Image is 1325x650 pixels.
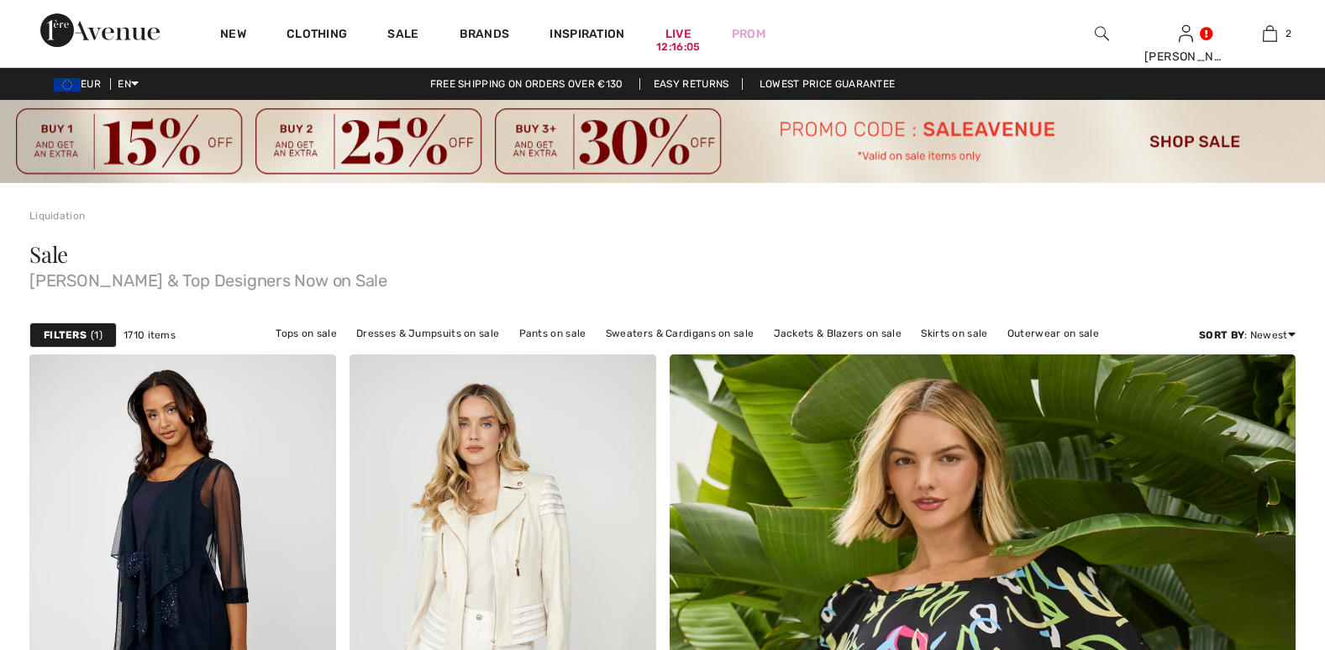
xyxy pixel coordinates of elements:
[348,322,507,344] a: Dresses & Jumpsuits on sale
[267,322,345,344] a: Tops on sale
[1199,328,1296,343] div: : Newest
[29,210,85,222] a: Liquidation
[118,78,139,90] span: EN
[1144,48,1227,66] div: [PERSON_NAME]
[460,27,510,45] a: Brands
[1095,24,1109,44] img: search the website
[91,328,103,343] span: 1
[1263,24,1277,44] img: My Bag
[746,78,909,90] a: Lowest Price Guarantee
[417,78,637,90] a: Free shipping on orders over €130
[639,78,744,90] a: Easy Returns
[665,25,691,43] a: Live12:16:05
[1286,26,1291,41] span: 2
[287,27,347,45] a: Clothing
[29,239,68,269] span: Sale
[1228,24,1311,44] a: 2
[912,322,996,344] a: Skirts on sale
[44,328,87,343] strong: Filters
[220,27,246,45] a: New
[765,322,911,344] a: Jackets & Blazers on sale
[40,13,160,47] img: 1ère Avenue
[511,322,595,344] a: Pants on sale
[1199,329,1244,341] strong: Sort By
[29,265,1296,289] span: [PERSON_NAME] & Top Designers Now on Sale
[54,78,81,92] img: Euro
[387,27,418,45] a: Sale
[597,322,762,344] a: Sweaters & Cardigans on sale
[1179,24,1193,44] img: My Info
[732,25,765,43] a: Prom
[124,328,176,343] span: 1710 items
[656,39,700,55] div: 12:16:05
[999,322,1107,344] a: Outerwear on sale
[1179,25,1193,41] a: Sign In
[549,27,624,45] span: Inspiration
[54,78,108,90] span: EUR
